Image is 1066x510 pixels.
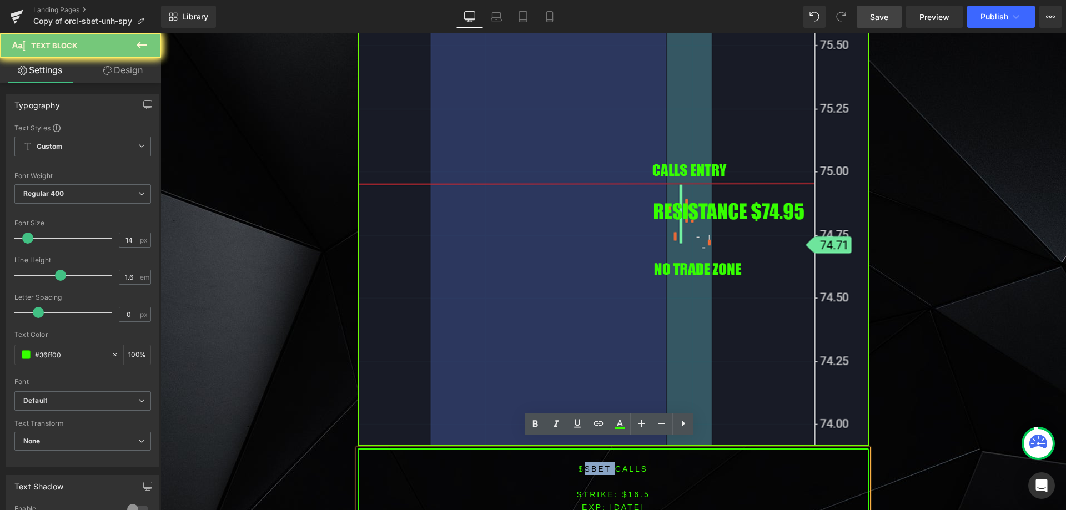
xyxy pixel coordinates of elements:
[919,11,949,23] span: Preview
[967,6,1035,28] button: Publish
[421,469,446,478] font: EXP:
[14,294,151,301] div: Letter Spacing
[803,6,826,28] button: Undo
[182,12,208,22] span: Library
[456,6,483,28] a: Desktop
[14,378,151,386] div: Font
[450,469,484,478] span: [DATE]
[33,17,132,26] span: Copy of orcl-sbet-unh-spy
[140,274,149,281] span: em
[23,396,47,406] i: Default
[536,6,563,28] a: Mobile
[14,219,151,227] div: Font Size
[14,331,151,339] div: Text Color
[14,420,151,427] div: Text Transform
[161,6,216,28] a: New Library
[14,172,151,180] div: Font Weight
[830,6,852,28] button: Redo
[33,6,161,14] a: Landing Pages
[140,311,149,318] span: px
[1039,6,1062,28] button: More
[870,11,888,23] span: Save
[14,256,151,264] div: Line Height
[14,94,60,110] div: Typography
[418,431,487,440] font: $SBET CALLS
[14,476,63,491] div: Text Shadow
[980,12,1008,21] span: Publish
[1028,472,1055,499] div: Open Intercom Messenger
[14,123,151,132] div: Text Styles
[23,437,41,445] b: None
[906,6,963,28] a: Preview
[37,142,62,152] b: Custom
[23,189,64,198] b: Regular 400
[483,6,510,28] a: Laptop
[35,349,106,361] input: Color
[140,236,149,244] span: px
[124,345,150,365] div: %
[510,6,536,28] a: Tablet
[83,58,163,83] a: Design
[31,41,77,50] span: Text Block
[416,457,489,466] font: STRIKE: $16.5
